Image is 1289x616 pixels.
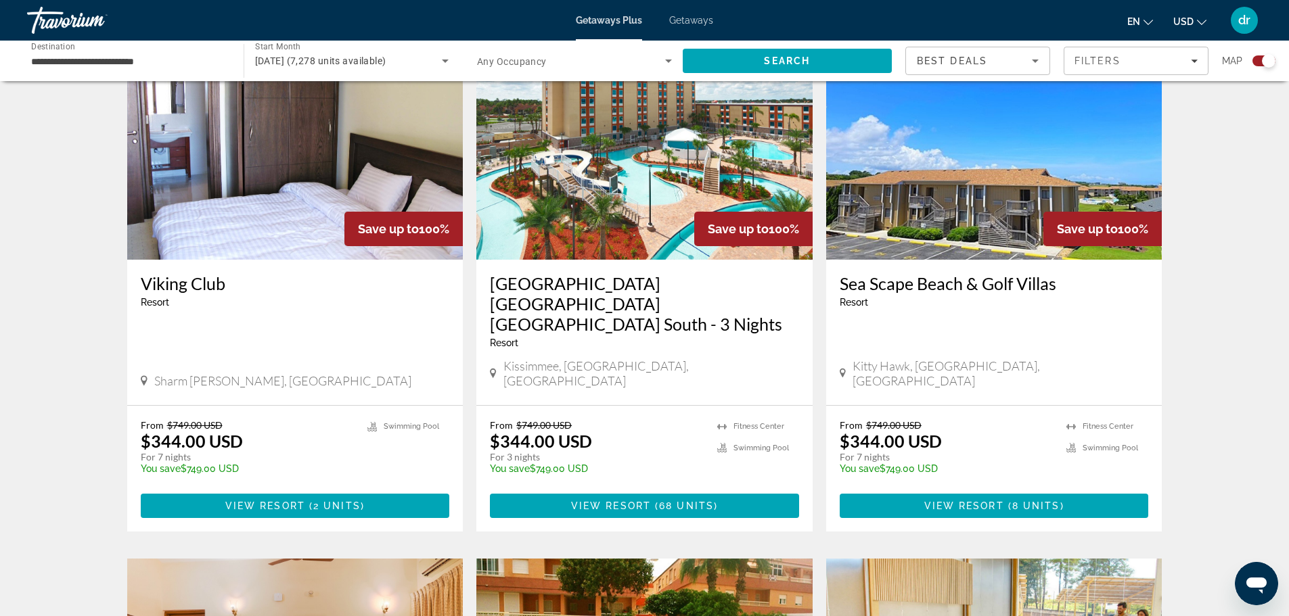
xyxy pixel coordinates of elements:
[141,463,355,474] p: $749.00 USD
[27,3,162,38] a: Travorium
[476,43,813,260] img: Red Lion Hotel Orlando Lake Buena Vista South - 3 Nights
[733,444,789,452] span: Swimming Pool
[840,419,863,431] span: From
[1012,500,1060,511] span: 8 units
[255,42,300,51] span: Start Month
[503,358,799,388] span: Kissimmee, [GEOGRAPHIC_DATA], [GEOGRAPHIC_DATA]
[1127,16,1140,27] span: en
[1004,500,1064,511] span: ( )
[141,431,243,451] p: $344.00 USD
[1064,47,1208,75] button: Filters
[924,500,1004,511] span: View Resort
[1057,222,1118,236] span: Save up to
[840,463,880,474] span: You save
[358,222,419,236] span: Save up to
[490,419,513,431] span: From
[141,451,355,463] p: For 7 nights
[733,422,784,431] span: Fitness Center
[669,15,713,26] a: Getaways
[313,500,361,511] span: 2 units
[344,212,463,246] div: 100%
[516,419,572,431] span: $749.00 USD
[917,55,987,66] span: Best Deals
[154,373,411,388] span: Sharm [PERSON_NAME], [GEOGRAPHIC_DATA]
[1227,6,1262,34] button: User Menu
[490,494,799,518] button: View Resort(68 units)
[1083,444,1138,452] span: Swimming Pool
[167,419,223,431] span: $749.00 USD
[683,49,892,73] button: Search
[225,500,305,511] span: View Resort
[1083,422,1133,431] span: Fitness Center
[1075,55,1121,66] span: Filters
[490,451,704,463] p: For 3 nights
[141,494,450,518] button: View Resort(2 units)
[826,43,1162,260] img: Sea Scape Beach & Golf Villas
[651,500,718,511] span: ( )
[576,15,642,26] a: Getaways Plus
[1173,11,1206,31] button: Change currency
[764,55,810,66] span: Search
[384,422,439,431] span: Swimming Pool
[141,463,181,474] span: You save
[917,53,1039,69] mat-select: Sort by
[31,53,226,70] input: Select destination
[694,212,813,246] div: 100%
[490,431,592,451] p: $344.00 USD
[840,463,1054,474] p: $749.00 USD
[1235,562,1278,605] iframe: Button to launch messaging window
[840,431,942,451] p: $344.00 USD
[571,500,651,511] span: View Resort
[840,273,1149,293] a: Sea Scape Beach & Golf Villas
[1043,212,1162,246] div: 100%
[490,273,799,334] a: [GEOGRAPHIC_DATA] [GEOGRAPHIC_DATA] [GEOGRAPHIC_DATA] South - 3 Nights
[708,222,769,236] span: Save up to
[477,56,547,67] span: Any Occupancy
[840,451,1054,463] p: For 7 nights
[490,463,530,474] span: You save
[840,297,868,308] span: Resort
[1222,51,1242,70] span: Map
[840,494,1149,518] button: View Resort(8 units)
[31,41,75,51] span: Destination
[490,463,704,474] p: $749.00 USD
[659,500,714,511] span: 68 units
[853,358,1148,388] span: Kitty Hawk, [GEOGRAPHIC_DATA], [GEOGRAPHIC_DATA]
[127,43,463,260] img: Viking Club
[1238,14,1250,27] span: dr
[866,419,922,431] span: $749.00 USD
[1173,16,1194,27] span: USD
[305,500,365,511] span: ( )
[141,273,450,293] a: Viking Club
[255,55,386,66] span: [DATE] (7,278 units available)
[490,337,518,348] span: Resort
[141,297,169,308] span: Resort
[1127,11,1153,31] button: Change language
[141,419,164,431] span: From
